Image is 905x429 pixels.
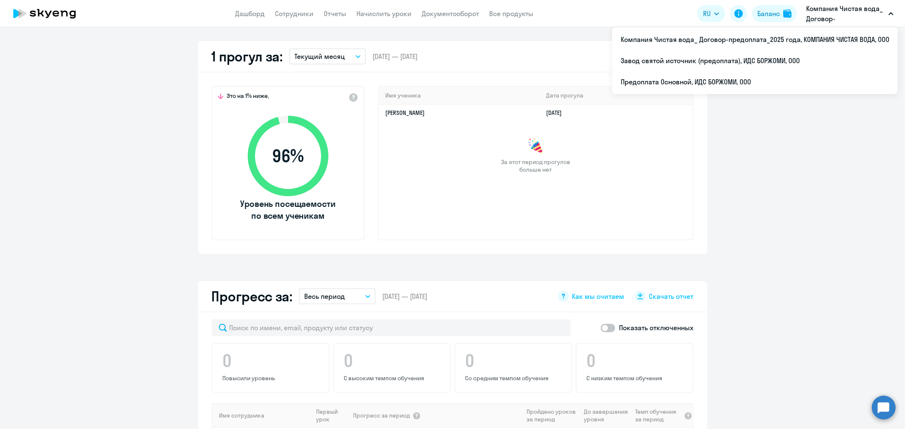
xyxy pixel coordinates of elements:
a: Все продукты [490,9,534,18]
h2: 1 прогул за: [212,48,283,65]
h2: Прогресс за: [212,288,292,305]
span: Прогресс за период [353,412,410,419]
span: [DATE] — [DATE] [382,292,427,301]
a: Документооборот [422,9,479,18]
button: Весь период [299,288,375,304]
button: Компания Чистая вода_ Договор-предоплата_2025 года, КОМПАНИЯ ЧИСТАЯ ВОДА, ООО [802,3,898,24]
span: [DATE] — [DATE] [373,52,417,61]
button: Балансbalance [752,5,797,22]
p: Весь период [304,291,345,301]
span: Уровень посещаемости по всем ученикам [239,198,337,222]
span: За этот период прогулов больше нет [500,158,572,173]
button: RU [697,5,725,22]
th: До завершения уровня [580,403,632,428]
span: RU [703,8,711,19]
a: [PERSON_NAME] [386,109,425,117]
span: Это на 1% ниже, [227,92,269,102]
th: Дата прогула [539,87,692,104]
a: Отчеты [324,9,347,18]
p: Компания Чистая вода_ Договор-предоплата_2025 года, КОМПАНИЯ ЧИСТАЯ ВОДА, ООО [806,3,885,24]
p: Текущий месяц [294,51,345,61]
th: Первый урок [313,403,352,428]
a: [DATE] [546,109,569,117]
p: Показать отключенных [619,323,694,333]
span: Темп обучения за период [635,408,681,423]
a: Начислить уроки [357,9,412,18]
th: Имя сотрудника [213,403,313,428]
span: Скачать отчет [649,292,694,301]
input: Поиск по имени, email, продукту или статусу [212,319,571,336]
a: Сотрудники [275,9,314,18]
div: Баланс [757,8,780,19]
span: 96 % [239,146,337,166]
img: balance [783,9,792,18]
th: Пройдено уроков за период [524,403,580,428]
button: Текущий месяц [289,48,366,64]
a: Дашборд [235,9,265,18]
img: congrats [527,138,544,155]
ul: RU [612,27,898,94]
th: Имя ученика [379,87,540,104]
span: Как мы считаем [572,292,625,301]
